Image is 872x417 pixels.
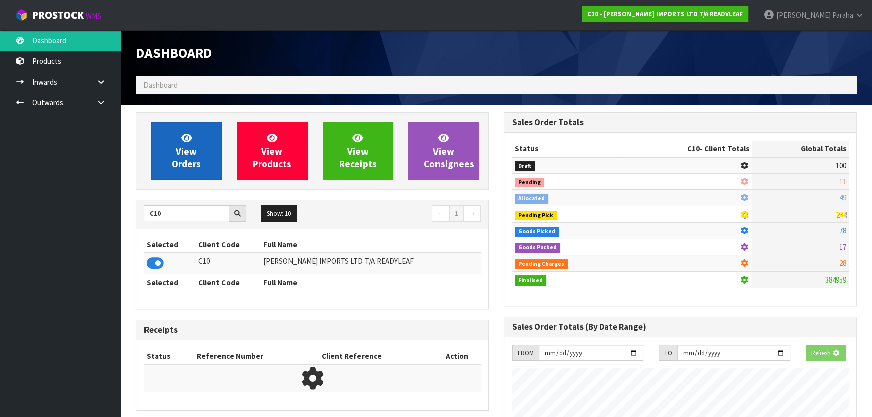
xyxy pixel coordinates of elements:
a: ViewProducts [237,122,307,180]
th: Reference Number [194,348,319,364]
span: 49 [839,193,846,202]
span: [PERSON_NAME] [776,10,831,20]
span: 384959 [825,275,846,285]
td: C10 [196,253,261,274]
span: 244 [836,210,846,219]
a: ViewOrders [151,122,222,180]
button: Refresh [806,345,846,361]
th: Status [144,348,194,364]
h3: Receipts [144,325,481,335]
nav: Page navigation [320,205,481,223]
span: Finalised [515,275,546,286]
th: Selected [144,274,196,291]
span: Dashboard [143,80,178,90]
th: Client Reference [319,348,432,364]
a: ViewConsignees [408,122,479,180]
th: Status [512,141,623,157]
h3: Sales Order Totals (By Date Range) [512,322,849,332]
th: Global Totals [752,141,849,157]
a: ViewReceipts [323,122,393,180]
th: Action [432,348,481,364]
input: Search clients [144,205,229,221]
span: Paraha [832,10,853,20]
a: C10 - [PERSON_NAME] IMPORTS LTD T/A READYLEAF [582,6,748,22]
button: Show: 10 [261,205,297,222]
strong: C10 - [PERSON_NAME] IMPORTS LTD T/A READYLEAF [587,10,743,18]
span: Pending Pick [515,211,557,221]
a: ← [432,205,450,222]
span: View Consignees [424,132,474,170]
span: Pending Charges [515,259,568,269]
img: cube-alt.png [15,9,28,21]
th: Client Code [196,274,261,291]
small: WMS [86,11,101,21]
span: Pending [515,178,544,188]
span: Allocated [515,194,548,204]
div: TO [659,345,677,361]
span: 28 [839,258,846,268]
span: 78 [839,226,846,235]
th: Full Name [261,274,481,291]
a: → [463,205,481,222]
td: [PERSON_NAME] IMPORTS LTD T/A READYLEAF [261,253,481,274]
span: 17 [839,242,846,252]
a: 1 [449,205,464,222]
span: 100 [836,161,846,170]
th: Client Code [196,237,261,253]
span: Goods Picked [515,227,559,237]
th: - Client Totals [623,141,752,157]
span: 11 [839,177,846,186]
h3: Sales Order Totals [512,118,849,127]
span: View Products [253,132,292,170]
span: C10 [687,144,700,153]
th: Selected [144,237,196,253]
span: Dashboard [136,44,212,61]
span: View Receipts [339,132,377,170]
th: Full Name [261,237,481,253]
span: ProStock [32,9,84,22]
div: FROM [512,345,539,361]
span: Draft [515,161,535,171]
span: View Orders [172,132,201,170]
span: Goods Packed [515,243,560,253]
